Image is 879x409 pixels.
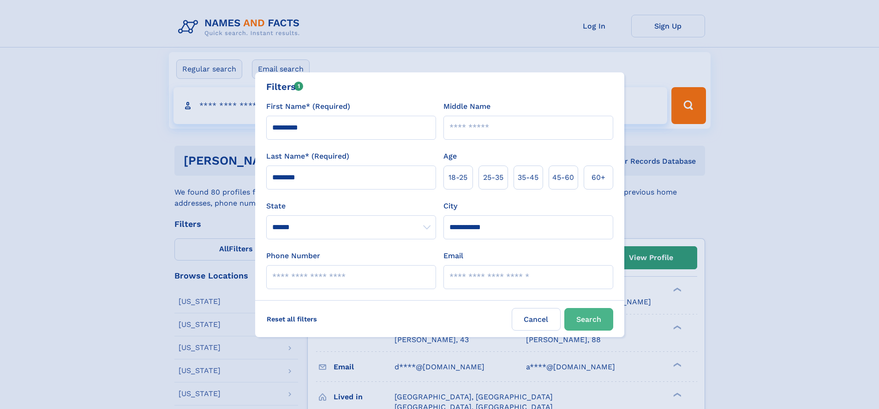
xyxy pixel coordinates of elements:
label: Reset all filters [261,308,323,330]
label: Cancel [512,308,561,331]
div: Filters [266,80,304,94]
label: City [443,201,457,212]
span: 18‑25 [448,172,467,183]
label: Last Name* (Required) [266,151,349,162]
button: Search [564,308,613,331]
label: Middle Name [443,101,490,112]
span: 25‑35 [483,172,503,183]
label: State [266,201,436,212]
label: Phone Number [266,250,320,261]
label: First Name* (Required) [266,101,350,112]
label: Email [443,250,463,261]
span: 60+ [592,172,605,183]
span: 35‑45 [518,172,538,183]
label: Age [443,151,457,162]
span: 45‑60 [552,172,574,183]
